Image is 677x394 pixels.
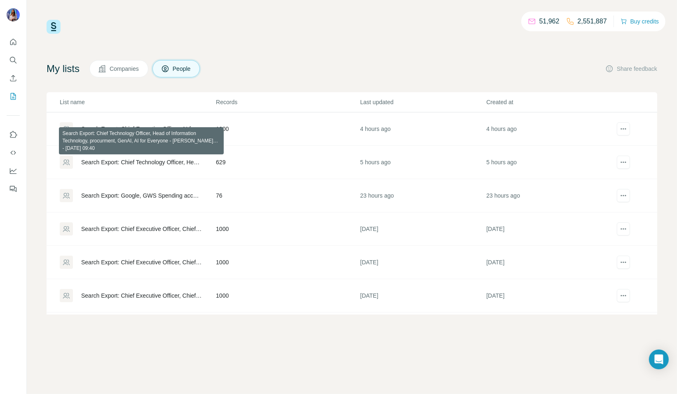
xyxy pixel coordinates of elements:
td: 629 [216,146,360,179]
button: Dashboard [7,163,20,178]
span: People [173,65,192,73]
p: List name [60,98,215,106]
button: actions [617,289,630,302]
button: Share feedback [605,65,657,73]
div: Open Intercom Messenger [649,350,669,369]
td: 1000 [216,279,360,312]
td: 76 [216,179,360,212]
td: 23 hours ago [486,179,612,212]
button: Search [7,53,20,68]
p: Records [216,98,359,106]
td: 4 hours ago [486,112,612,146]
button: Use Surfe on LinkedIn [7,127,20,142]
td: [DATE] [486,312,612,346]
img: Surfe Logo [47,20,61,34]
button: Feedback [7,182,20,196]
td: 23 [216,312,360,346]
td: [DATE] [360,312,486,346]
td: [DATE] [486,212,612,246]
div: Search Export: Google, GWS Spending accounts - [PERSON_NAME]'s, Chief Technology Officer, Head of... [81,191,202,200]
td: 5 hours ago [360,146,486,179]
button: actions [617,222,630,235]
div: Search Export: Chief Executive Officer, Chief Technology Officer, Head of Information Technology,... [81,291,202,300]
button: actions [617,256,630,269]
p: Last updated [360,98,485,106]
button: Use Surfe API [7,145,20,160]
td: [DATE] [486,246,612,279]
button: actions [617,156,630,169]
td: 1000 [216,212,360,246]
button: Buy credits [621,16,659,27]
td: 1000 [216,246,360,279]
td: [DATE] [360,212,486,246]
div: Search Export: Chief Executive Officer, AI for Everyone - BLANK +30 - GF - [DATE] 10:06 [81,125,202,133]
div: Search Export: Chief Executive Officer, Chief Technology Officer, Head of Information Technology,... [81,225,202,233]
td: [DATE] [486,279,612,312]
button: actions [617,189,630,202]
td: 1000 [216,112,360,146]
button: Quick start [7,35,20,49]
p: 51,962 [539,16,560,26]
button: actions [617,122,630,135]
p: Created at [486,98,611,106]
div: Search Export: Chief Executive Officer, Chief Technology Officer, Head of Information Technology,... [81,258,202,266]
td: [DATE] [360,246,486,279]
div: Search Export: Chief Technology Officer, Head of Information Technology, procurment, GenAI, AI fo... [81,158,202,166]
td: 5 hours ago [486,146,612,179]
span: Companies [110,65,140,73]
td: 4 hours ago [360,112,486,146]
button: My lists [7,89,20,104]
img: Avatar [7,8,20,21]
p: 2,551,887 [578,16,607,26]
button: Enrich CSV [7,71,20,86]
td: [DATE] [360,279,486,312]
h4: My lists [47,62,80,75]
td: 23 hours ago [360,179,486,212]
